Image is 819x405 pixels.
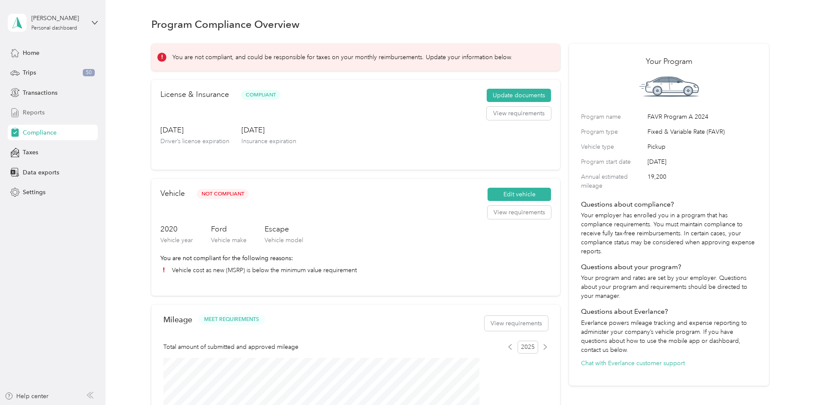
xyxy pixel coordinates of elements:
button: View requirements [488,206,551,219]
label: Program start date [581,157,644,166]
h4: Questions about compliance? [581,199,757,210]
h4: Questions about your program? [581,262,757,272]
span: 19,200 [647,172,757,190]
p: Your program and rates are set by your employer. Questions about your program and requirements sh... [581,273,757,300]
div: [PERSON_NAME] [31,14,85,23]
span: [DATE] [647,157,757,166]
p: You are not compliant, and could be responsible for taxes on your monthly reimbursements. Update ... [172,53,512,62]
span: Taxes [23,148,38,157]
span: Settings [23,188,45,197]
p: You are not compliant for the following reasons: [160,254,551,263]
button: Update documents [487,89,551,102]
span: Not Compliant [197,189,249,199]
h2: Mileage [163,315,192,324]
div: Personal dashboard [31,26,77,31]
span: Home [23,48,39,57]
span: Pickup [647,142,757,151]
span: Trips [23,68,36,77]
button: View requirements [485,316,548,331]
h4: Questions about Everlance? [581,306,757,317]
span: 2025 [518,341,538,354]
button: MEET REQUIREMENTS [198,314,265,325]
p: Driver’s license expiration [160,137,229,146]
h1: Program Compliance Overview [151,20,300,29]
p: Everlance powers mileage tracking and expense reporting to administer your company’s vehicle prog... [581,318,757,354]
h2: Your Program [581,56,757,67]
span: Data exports [23,168,59,177]
h2: Vehicle [160,188,185,199]
span: 50 [83,69,95,77]
label: Program name [581,112,644,121]
span: Fixed & Variable Rate (FAVR) [647,127,757,136]
h3: Ford [211,224,247,234]
p: Vehicle make [211,236,247,245]
p: Insurance expiration [241,137,296,146]
h2: License & Insurance [160,89,229,100]
label: Vehicle type [581,142,644,151]
button: Chat with Everlance customer support [581,359,685,368]
h3: 2020 [160,224,193,234]
button: View requirements [487,107,551,120]
span: MEET REQUIREMENTS [204,316,259,324]
span: Compliant [241,90,280,100]
label: Program type [581,127,644,136]
span: FAVR Program A 2024 [647,112,757,121]
iframe: Everlance-gr Chat Button Frame [771,357,819,405]
span: Compliance [23,128,57,137]
h3: [DATE] [160,125,229,135]
button: Edit vehicle [488,188,551,201]
span: Transactions [23,88,57,97]
p: Vehicle model [265,236,303,245]
p: Your employer has enrolled you in a program that has compliance requirements. You must maintain c... [581,211,757,256]
span: Reports [23,108,45,117]
button: Help center [5,392,48,401]
h3: Escape [265,224,303,234]
h3: [DATE] [241,125,296,135]
p: Vehicle year [160,236,193,245]
li: Vehicle cost as new (MSRP) is below the minimum value requirement [160,266,551,275]
label: Annual estimated mileage [581,172,644,190]
span: Total amount of submitted and approved mileage [163,342,298,351]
